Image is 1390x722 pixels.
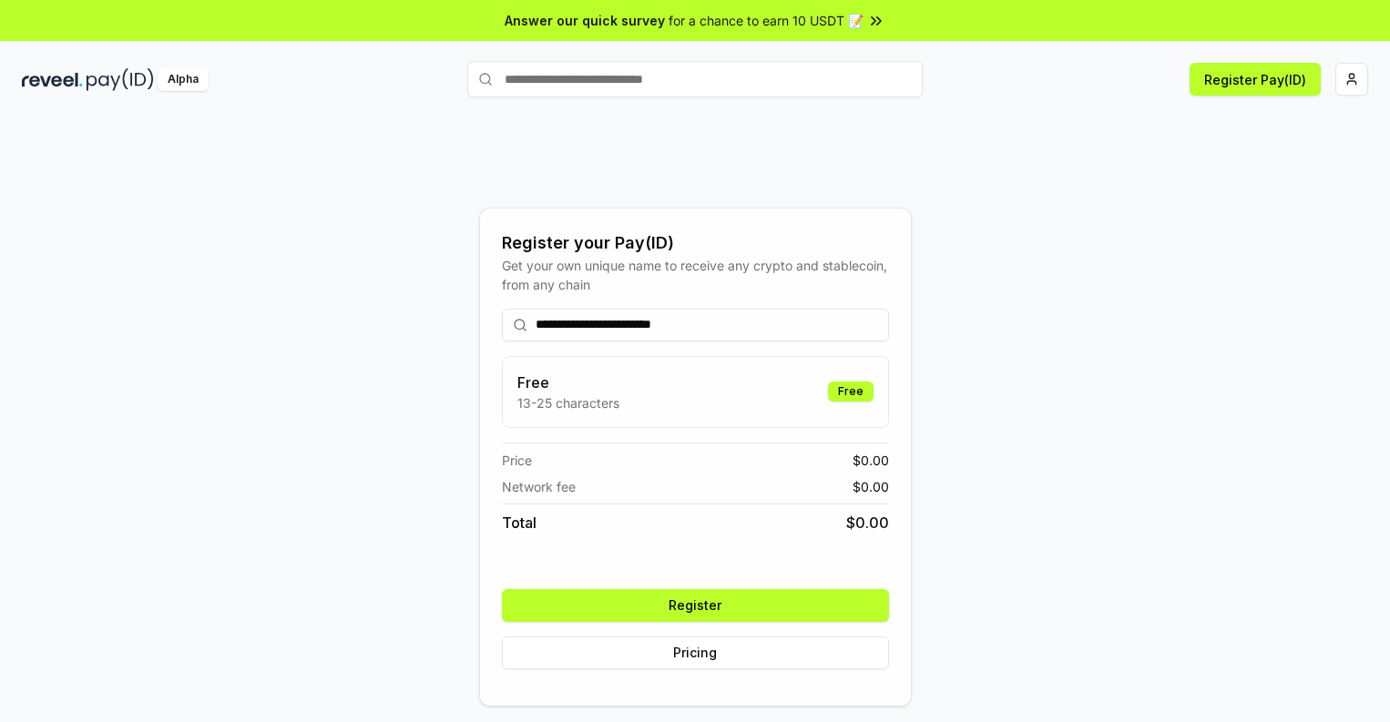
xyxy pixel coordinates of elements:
[502,477,576,496] span: Network fee
[502,230,889,256] div: Register your Pay(ID)
[846,512,889,534] span: $ 0.00
[502,589,889,622] button: Register
[853,477,889,496] span: $ 0.00
[158,68,209,91] div: Alpha
[87,68,154,91] img: pay_id
[502,636,889,669] button: Pricing
[502,256,889,294] div: Get your own unique name to receive any crypto and stablecoin, from any chain
[502,512,537,534] span: Total
[502,451,532,470] span: Price
[669,11,864,30] span: for a chance to earn 10 USDT 📝
[517,371,619,393] h3: Free
[1190,63,1321,96] button: Register Pay(ID)
[22,68,83,91] img: reveel_dark
[517,393,619,412] p: 13-25 characters
[505,11,665,30] span: Answer our quick survey
[853,451,889,470] span: $ 0.00
[828,381,874,402] div: Free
